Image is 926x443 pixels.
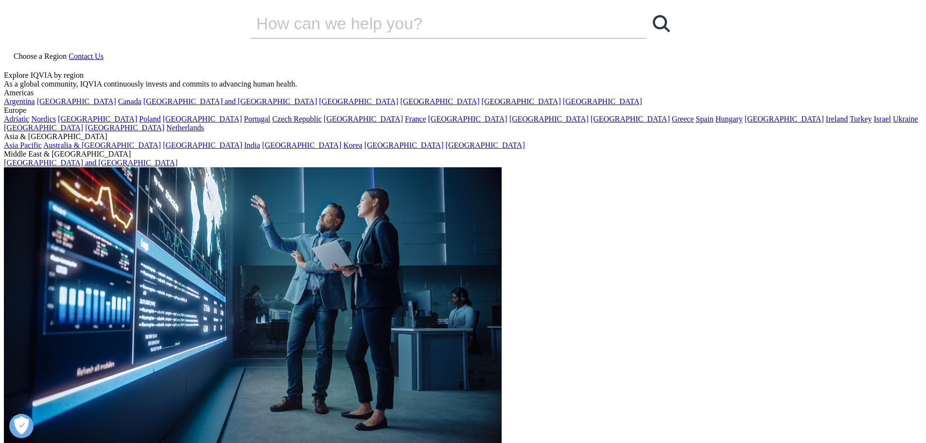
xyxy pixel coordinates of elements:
a: [GEOGRAPHIC_DATA] [319,97,398,106]
a: Hungary [716,115,743,123]
a: France [405,115,426,123]
a: Spain [696,115,713,123]
a: Australia & [GEOGRAPHIC_DATA] [43,141,161,149]
a: [GEOGRAPHIC_DATA] [262,141,341,149]
div: Middle East & [GEOGRAPHIC_DATA] [4,150,922,159]
a: [GEOGRAPHIC_DATA] [163,141,242,149]
svg: Search [653,15,670,32]
span: Choose a Region [14,52,67,60]
a: [GEOGRAPHIC_DATA] [400,97,479,106]
a: Asia Pacific [4,141,42,149]
a: [GEOGRAPHIC_DATA] and [GEOGRAPHIC_DATA] [143,97,317,106]
div: As a global community, IQVIA continuously invests and commits to advancing human health. [4,80,922,89]
a: Korea [343,141,362,149]
div: Europe [4,106,922,115]
a: Greece [672,115,694,123]
a: Poland [139,115,160,123]
a: Search [646,9,676,38]
a: [GEOGRAPHIC_DATA] [324,115,403,123]
div: Explore IQVIA by region [4,71,922,80]
a: Adriatic [4,115,29,123]
a: Canada [118,97,141,106]
a: Argentina [4,97,35,106]
a: [GEOGRAPHIC_DATA] [563,97,642,106]
a: [GEOGRAPHIC_DATA] [745,115,824,123]
button: Open Preferences [9,414,34,438]
a: Nordics [31,115,56,123]
a: [GEOGRAPHIC_DATA] [37,97,116,106]
a: [GEOGRAPHIC_DATA] [364,141,443,149]
a: [GEOGRAPHIC_DATA] [85,124,164,132]
a: [GEOGRAPHIC_DATA] [482,97,561,106]
a: [GEOGRAPHIC_DATA] [163,115,242,123]
a: Portugal [244,115,270,123]
a: Czech Republic [272,115,322,123]
a: India [244,141,260,149]
a: Turkey [850,115,872,123]
a: [GEOGRAPHIC_DATA] [446,141,525,149]
a: Israel [874,115,891,123]
a: [GEOGRAPHIC_DATA] [591,115,670,123]
a: [GEOGRAPHIC_DATA] [4,124,83,132]
a: [GEOGRAPHIC_DATA] [509,115,589,123]
a: Ukraine [893,115,918,123]
a: Contact Us [69,52,104,60]
a: Netherlands [166,124,204,132]
input: Search [250,9,619,38]
a: Ireland [826,115,848,123]
a: [GEOGRAPHIC_DATA] [58,115,137,123]
a: [GEOGRAPHIC_DATA] and [GEOGRAPHIC_DATA] [4,159,177,167]
div: Asia & [GEOGRAPHIC_DATA] [4,132,922,141]
a: [GEOGRAPHIC_DATA] [428,115,507,123]
div: Americas [4,89,922,97]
